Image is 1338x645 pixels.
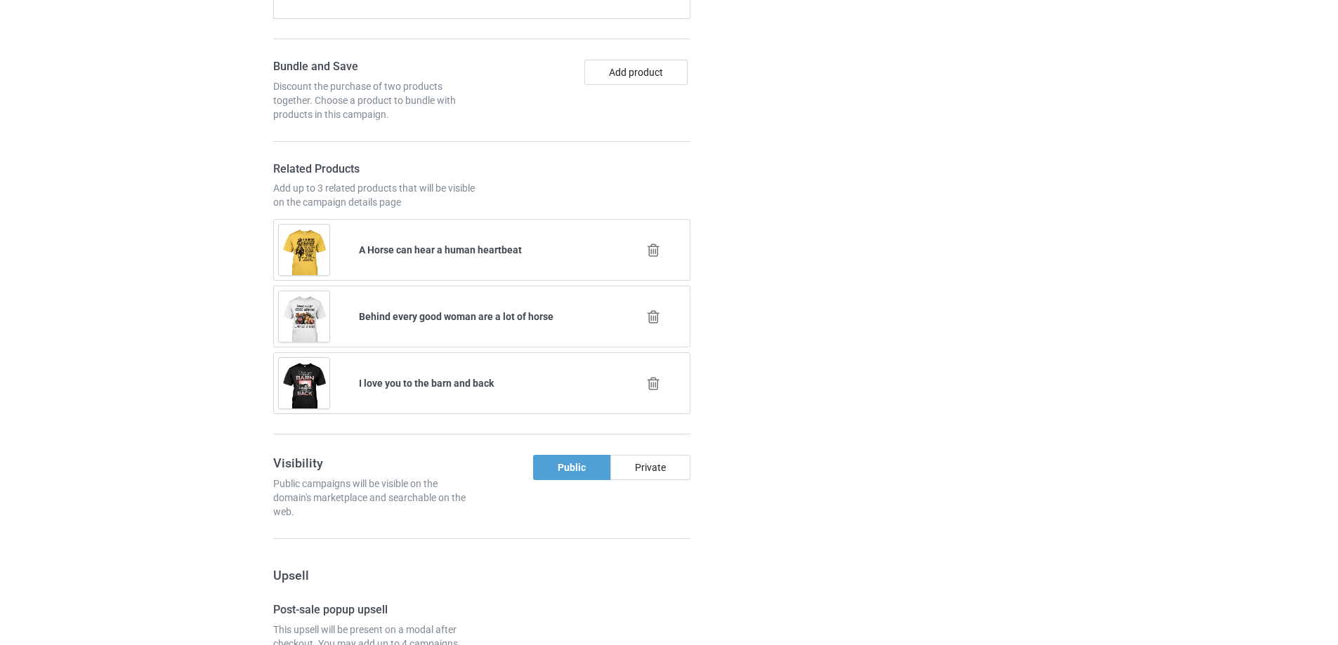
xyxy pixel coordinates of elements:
b: Behind every good woman are a lot of horse [359,311,553,322]
h4: Related Products [273,162,477,177]
h4: Bundle and Save [273,60,477,74]
h3: Upsell [273,567,690,583]
div: Add up to 3 related products that will be visible on the campaign details page [273,181,477,209]
div: Public [533,455,610,480]
h3: Visibility [273,455,477,471]
button: Add product [584,60,688,85]
b: A Horse can hear a human heartbeat [359,244,522,255]
div: Private [610,455,690,480]
div: Discount the purchase of two products together. Choose a product to bundle with products in this ... [273,79,477,121]
h4: Post-sale popup upsell [273,603,477,618]
b: I love you to the barn and back [359,378,494,389]
div: Public campaigns will be visible on the domain's marketplace and searchable on the web. [273,477,477,519]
